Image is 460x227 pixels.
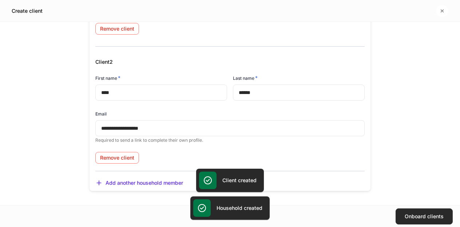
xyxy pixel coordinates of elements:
h5: Client 2 [95,58,365,66]
div: Onboard clients [405,214,444,219]
h5: Create client [12,7,43,15]
p: Required to send a link to complete their own profile. [95,137,365,143]
button: Add another household member [95,179,183,187]
div: Remove client [100,155,134,160]
h5: Client created [222,177,257,184]
h6: Last name [233,74,258,82]
h6: First name [95,74,120,82]
button: Remove client [95,23,139,35]
h6: Email [95,110,107,117]
button: Onboard clients [396,208,453,224]
button: Remove client [95,152,139,164]
div: Remove client [100,26,134,31]
h5: Household created [217,204,262,212]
